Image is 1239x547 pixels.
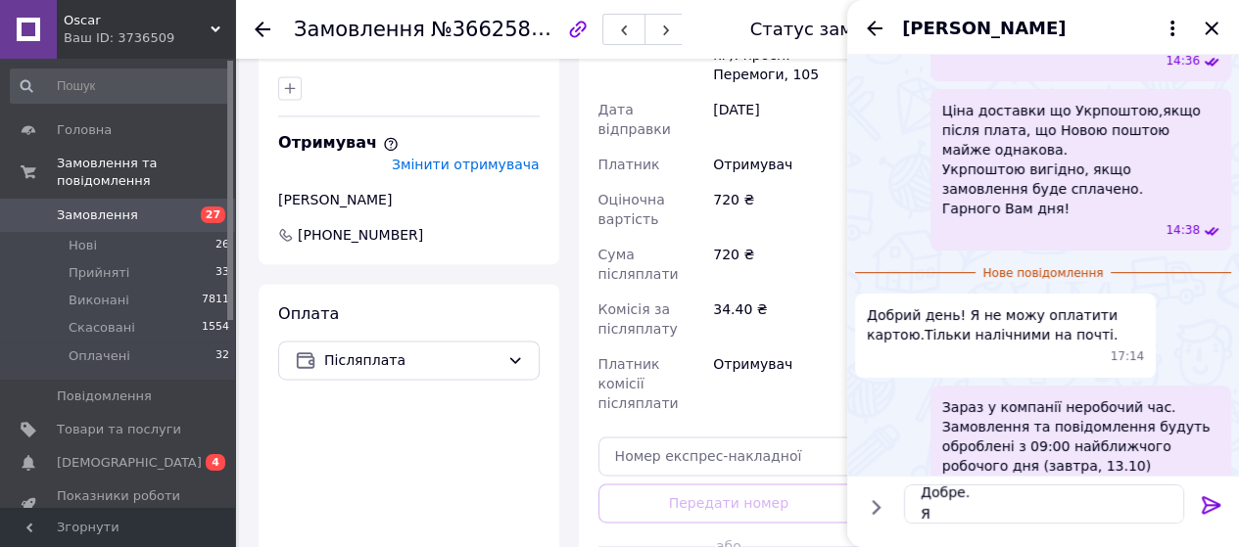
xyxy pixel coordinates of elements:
[278,190,540,209] div: [PERSON_NAME]
[902,16,1184,41] button: [PERSON_NAME]
[57,387,152,405] span: Повідомлення
[598,102,671,137] span: Дата відправки
[57,155,235,190] span: Замовлення та повідомлення
[976,265,1112,282] span: Нове повідомлення
[278,133,399,152] span: Отримувач
[709,147,863,182] div: Отримувач
[709,292,863,346] div: 34.40 ₴
[863,494,888,520] button: Показати кнопки
[942,397,1219,476] span: Зараз у компанії неробочий час. Замовлення та повідомлення будуть оброблені з 09:00 найближчого р...
[255,20,270,39] div: Повернутися назад
[598,356,679,411] span: Платник комісії післяплати
[57,206,138,224] span: Замовлення
[278,304,339,323] span: Оплата
[709,92,863,147] div: [DATE]
[1166,222,1200,239] span: 14:38 12.10.2025
[215,264,229,282] span: 33
[69,347,130,365] span: Оплачені
[215,237,229,254] span: 26
[64,12,211,29] span: Oscar
[598,192,665,227] span: Оціночна вартість
[69,292,129,309] span: Виконані
[709,237,863,292] div: 720 ₴
[57,121,112,139] span: Головна
[750,20,930,39] div: Статус замовлення
[867,305,1144,344] span: Добрий день! Я не можу оплатити картою.Тільки налічними на почті.
[202,319,229,337] span: 1554
[201,206,225,223] span: 27
[64,29,235,47] div: Ваш ID: 3736509
[902,16,1066,41] span: [PERSON_NAME]
[1111,348,1145,365] span: 17:14 12.10.2025
[942,101,1219,218] span: Ціна доставки що Укрпоштою,якщо після плата, що Новою поштою майже однакова. Укрпоштою вигідно, я...
[69,319,135,337] span: Скасовані
[904,484,1184,524] textarea: Добре. Я
[10,68,231,104] input: Пошук
[392,157,540,172] span: Змінити отримувача
[1166,53,1200,69] span: 14:36 12.10.2025
[296,225,425,245] span: [PHONE_NUMBER]
[202,292,229,309] span: 7811
[709,182,863,237] div: 720 ₴
[69,237,97,254] span: Нові
[431,17,570,41] span: №366258958
[57,454,202,472] span: [DEMOGRAPHIC_DATA]
[598,436,860,476] input: Номер експрес-накладної
[57,421,181,438] span: Товари та послуги
[215,347,229,365] span: 32
[324,349,500,371] span: Післяплата
[709,346,863,421] div: Отримувач
[598,157,660,172] span: Платник
[69,264,129,282] span: Прийняті
[598,301,678,337] span: Комісія за післяплату
[863,17,886,40] button: Назад
[57,487,181,523] span: Показники роботи компанії
[294,18,425,41] span: Замовлення
[598,247,679,282] span: Сума післяплати
[1200,17,1223,40] button: Закрити
[206,454,225,471] span: 4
